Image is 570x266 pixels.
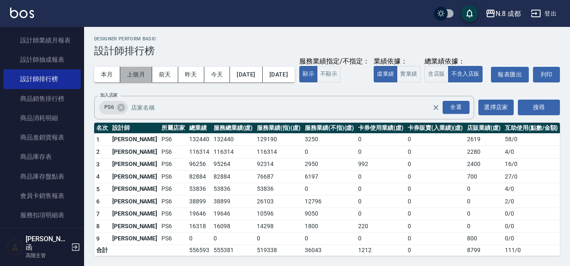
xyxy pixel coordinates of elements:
th: 總業績 [187,123,211,134]
span: 2 [96,148,100,155]
a: 商品庫存表 [3,147,81,166]
td: PS6 [159,195,187,208]
td: 0 / 0 [503,208,560,220]
span: 3 [96,161,100,168]
button: 今天 [204,67,230,82]
td: 0 [356,195,406,208]
td: [PERSON_NAME] [110,158,159,171]
button: 實業績 [397,66,420,82]
td: 16098 [211,220,255,233]
button: 上個月 [120,67,152,82]
button: 列印 [533,67,560,82]
td: 92314 [255,158,303,171]
td: 519338 [255,245,303,256]
th: 服務業績(指)(虛) [255,123,303,134]
td: 0 [211,232,255,245]
td: 116314 [255,146,303,158]
td: 556593 [187,245,211,256]
td: PS6 [159,171,187,183]
td: 36043 [303,245,356,256]
div: 服務業績指定/不指定： [299,57,369,66]
td: 9050 [303,208,356,220]
td: 0 [406,171,465,183]
td: 8799 [465,245,503,256]
th: 服務業績(不指)(虛) [303,123,356,134]
button: 報表匯出 [491,67,529,82]
td: 132440 [211,133,255,146]
td: 53836 [187,183,211,195]
span: 4 [96,173,100,180]
td: 38899 [187,195,211,208]
td: 0 [356,146,406,158]
button: 不含入店販 [448,66,483,82]
table: a dense table [94,123,560,256]
th: 店販業績(虛) [465,123,503,134]
a: 設計師抽成報表 [3,50,81,69]
td: 0 [465,195,503,208]
td: 4 / 0 [503,146,560,158]
td: 27 / 0 [503,171,560,183]
div: PS6 [99,101,128,114]
div: 業績依據： [374,57,420,66]
button: 含店販 [425,66,448,82]
td: PS6 [159,232,187,245]
button: save [461,5,478,22]
td: 19646 [211,208,255,220]
td: 0 [187,232,211,245]
td: 58 / 0 [503,133,560,146]
span: 5 [96,186,100,192]
button: [DATE] [230,67,262,82]
td: 95264 [211,158,255,171]
td: [PERSON_NAME] [110,133,159,146]
td: [PERSON_NAME] [110,171,159,183]
td: 2619 [465,133,503,146]
td: 3250 [303,133,356,146]
td: 0 [465,220,503,233]
th: 所屬店家 [159,123,187,134]
td: 116314 [187,146,211,158]
td: 82884 [187,171,211,183]
th: 互助使用(點數/金額) [503,123,560,134]
div: 全選 [443,101,470,114]
a: 設計師業績月報表 [3,31,81,50]
div: 總業績依據： [425,57,487,66]
td: 2950 [303,158,356,171]
td: 0 [406,183,465,195]
button: 搜尋 [518,100,560,115]
td: 82884 [211,171,255,183]
td: 10596 [255,208,303,220]
td: 0 [465,183,503,195]
a: 服務扣項明細表 [3,205,81,225]
a: 商品進銷貨報表 [3,128,81,147]
td: 1800 [303,220,356,233]
h2: Designer Perform Basic [94,36,560,42]
th: 服務總業績(虛) [211,123,255,134]
span: 7 [96,211,100,217]
td: 53836 [211,183,255,195]
button: 登出 [528,6,560,21]
p: 高階主管 [26,252,69,259]
td: 700 [465,171,503,183]
a: 商品消耗明細 [3,108,81,128]
td: 132440 [187,133,211,146]
td: PS6 [159,183,187,195]
td: 0 [406,146,465,158]
td: 0 [303,146,356,158]
a: 會員卡銷售報表 [3,186,81,205]
th: 設計師 [110,123,159,134]
td: 0 / 0 [503,232,560,245]
td: 555381 [211,245,255,256]
td: 2400 [465,158,503,171]
td: [PERSON_NAME] [110,232,159,245]
td: [PERSON_NAME] [110,146,159,158]
td: 800 [465,232,503,245]
div: N.8 成都 [496,8,521,19]
td: 129190 [255,133,303,146]
td: 111 / 0 [503,245,560,256]
td: 16 / 0 [503,158,560,171]
td: 96256 [187,158,211,171]
td: 14298 [255,220,303,233]
button: 顯示 [299,66,317,82]
th: 卡券販賣(入業績)(虛) [406,123,465,134]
